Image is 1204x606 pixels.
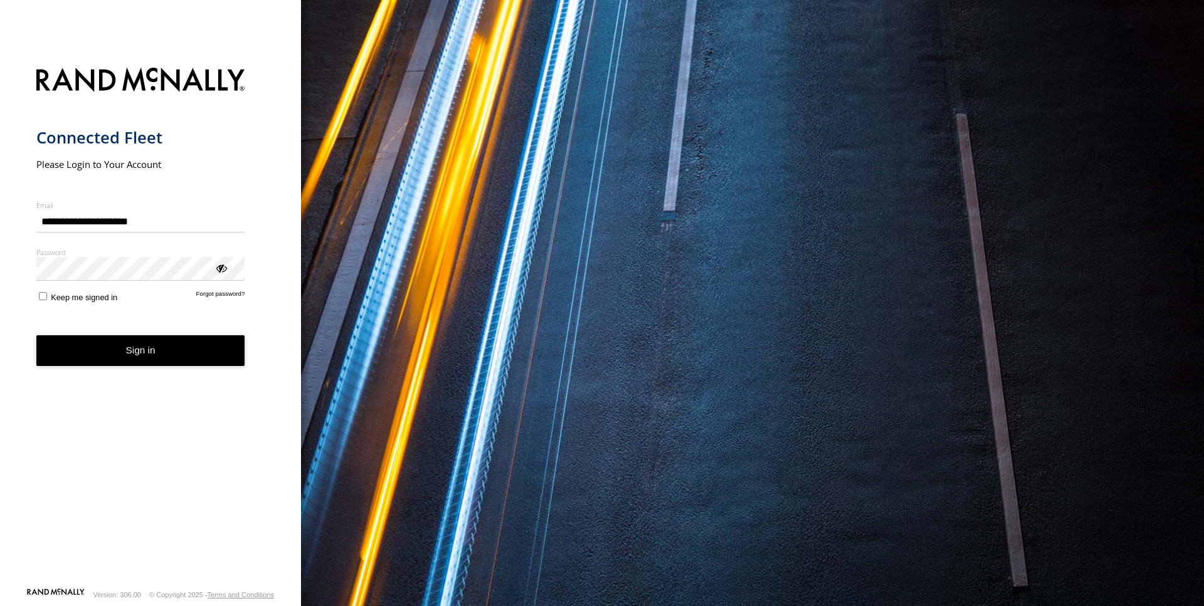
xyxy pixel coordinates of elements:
form: main [36,60,265,587]
div: © Copyright 2025 - [149,591,274,598]
label: Password [36,248,245,257]
label: Email [36,201,245,210]
a: Visit our Website [27,588,85,601]
h2: Please Login to Your Account [36,158,245,170]
div: Version: 306.00 [93,591,141,598]
a: Forgot password? [196,290,245,302]
input: Keep me signed in [39,292,47,300]
div: ViewPassword [214,261,227,274]
h1: Connected Fleet [36,127,245,148]
img: Rand McNally [36,65,245,97]
a: Terms and Conditions [208,591,274,598]
span: Keep me signed in [51,293,117,302]
button: Sign in [36,335,245,366]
